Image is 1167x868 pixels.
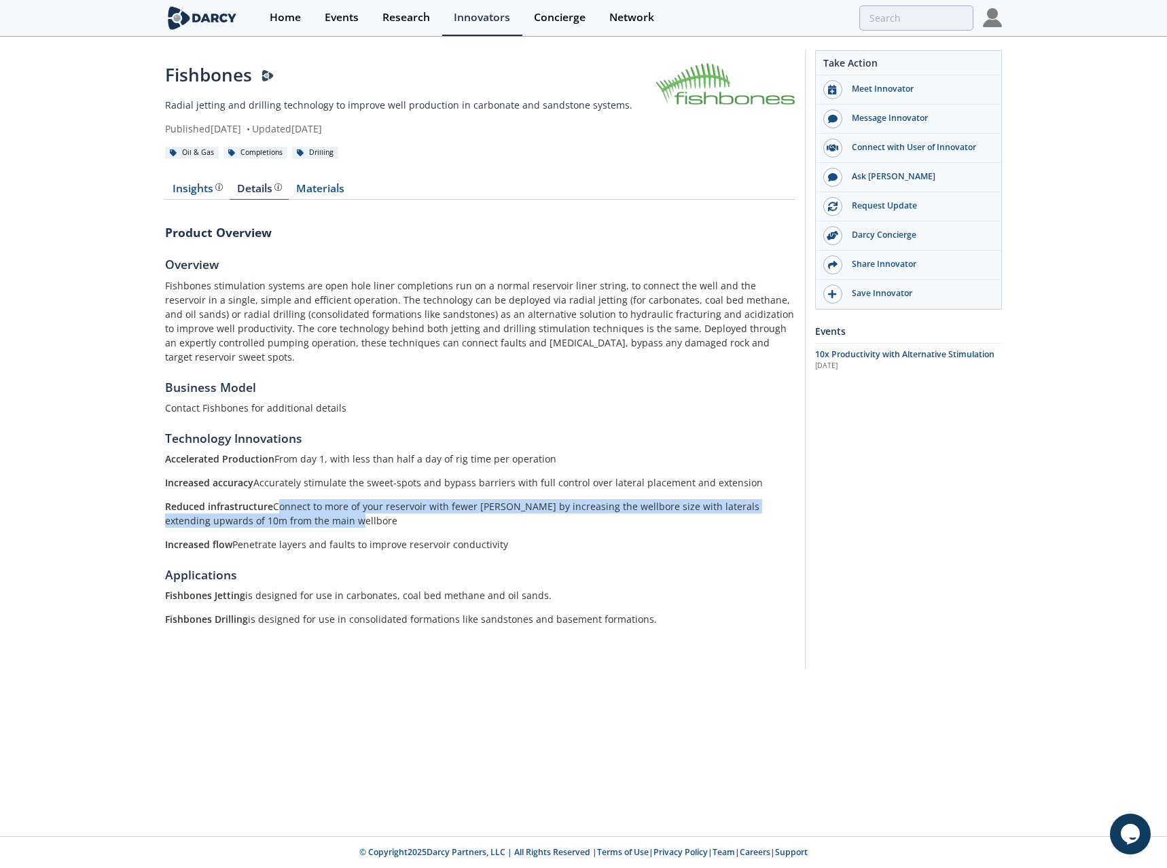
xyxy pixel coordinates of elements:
div: Insights [173,183,223,194]
p: Penetrate layers and faults to improve reservoir conductivity [165,537,795,551]
strong: Fishbones Jetting [165,589,245,602]
h5: Overview [165,255,795,273]
div: Request Update [842,200,994,212]
img: logo-wide.svg [165,6,239,30]
strong: Reduced infrastructure [165,500,273,513]
div: Concierge [534,12,586,23]
p: Fishbones stimulation systems are open hole liner completions run on a normal reservoir liner str... [165,278,795,364]
iframe: chat widget [1110,814,1153,854]
p: Connect to more of your reservoir with fewer [PERSON_NAME] by increasing the wellbore size with l... [165,499,795,528]
img: Profile [983,8,1002,27]
div: Innovators [454,12,510,23]
div: [DATE] [815,361,1002,372]
div: Take Action [816,56,1001,75]
h5: Technology Innovations [165,429,795,447]
a: 10x Productivity with Alternative Stimulation [DATE] [815,348,1002,372]
div: Network [609,12,654,23]
span: 10x Productivity with Alternative Stimulation [815,348,994,360]
div: Connect with User of Innovator [842,141,994,153]
span: • [244,122,252,135]
img: information.svg [215,183,223,191]
a: Terms of Use [597,846,649,858]
h3: Product Overview [165,223,795,241]
div: Message Innovator [842,112,994,124]
strong: Increased flow [165,538,232,551]
div: Events [325,12,359,23]
p: Radial jetting and drilling technology to improve well production in carbonate and sandstone syst... [165,98,653,112]
div: Darcy Concierge [842,229,994,241]
div: Share Innovator [842,258,994,270]
div: Oil & Gas [165,147,219,159]
h5: Business Model [165,378,795,396]
div: Drilling [292,147,338,159]
img: information.svg [274,183,282,191]
strong: Accelerated Production [165,452,274,465]
div: Events [815,319,1002,343]
h5: Applications [165,566,795,583]
a: Details [230,183,289,200]
p: Contact Fishbones for additional details [165,401,795,415]
a: Insights [165,183,230,200]
a: Team [713,846,735,858]
div: Ask [PERSON_NAME] [842,170,994,183]
p: © Copyright 2025 Darcy Partners, LLC | All Rights Reserved | | | | | [81,846,1086,858]
div: Fishbones [165,62,653,88]
div: Published [DATE] Updated [DATE] [165,122,653,136]
p: From day 1, with less than half a day of rig time per operation [165,452,795,466]
p: is designed for use in carbonates, coal bed methane and oil sands. [165,588,795,602]
p: Accurately stimulate the sweet-spots and bypass barriers with full control over lateral placement... [165,475,795,490]
p: is designed for use in consolidated formations like sandstones and basement formations. [165,612,795,626]
div: Save Innovator [842,287,994,300]
div: Details [237,183,282,194]
strong: Fishbones Drilling [165,613,248,626]
a: Careers [740,846,770,858]
a: Privacy Policy [653,846,708,858]
input: Advanced Search [859,5,973,31]
img: Darcy Presenter [262,70,274,82]
a: Materials [289,183,351,200]
button: Save Innovator [816,280,1001,309]
a: Support [775,846,808,858]
div: Completions [223,147,287,159]
div: Meet Innovator [842,83,994,95]
div: Home [270,12,301,23]
div: Research [382,12,430,23]
strong: Increased accuracy [165,476,253,489]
